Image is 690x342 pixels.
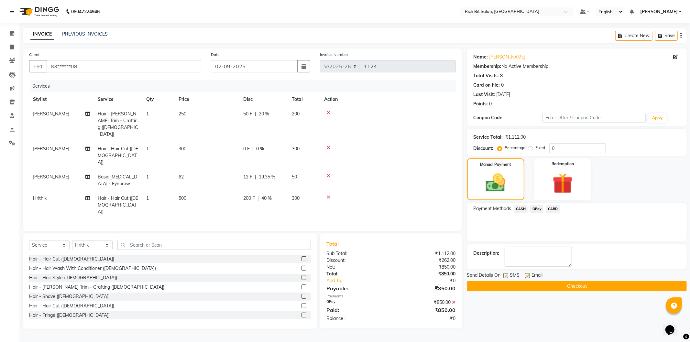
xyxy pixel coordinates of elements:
th: Action [320,92,456,107]
span: 200 [292,111,300,117]
span: 200 F [243,195,255,202]
div: No Active Membership [474,63,680,70]
span: 300 [292,195,300,201]
span: | [257,195,259,202]
span: Hair - [PERSON_NAME] Trim - Crafting ([DEMOGRAPHIC_DATA]) [98,111,138,137]
span: 50 [292,174,297,180]
div: Hair - Shave ([DEMOGRAPHIC_DATA]) [29,293,110,300]
div: Hair - Hair Cut ([DEMOGRAPHIC_DATA]) [29,256,114,262]
div: Payments [326,294,456,299]
input: Enter Offer / Coupon Code [542,113,646,123]
div: Membership: [474,63,502,70]
div: ₹1,112.00 [391,250,461,257]
span: Hair - Hair Cut ([DEMOGRAPHIC_DATA]) [98,195,138,215]
div: Card on file: [474,82,500,89]
span: [PERSON_NAME] [640,8,678,15]
label: Manual Payment [480,162,511,167]
span: Basic [MEDICAL_DATA] - Eyebrow [98,174,137,187]
a: PREVIOUS INVOICES [62,31,108,37]
span: 0 F [243,145,250,152]
a: Add Tip [322,277,403,284]
label: Date [211,52,220,58]
button: +91 [29,60,47,72]
img: _cash.svg [479,171,512,194]
th: Qty [142,92,175,107]
div: ₹850.00 [391,284,461,292]
span: Hair - Hair Cut ([DEMOGRAPHIC_DATA]) [98,146,138,165]
div: Paid: [322,306,391,314]
div: ₹0 [391,315,461,322]
span: [PERSON_NAME] [33,111,69,117]
span: 50 F [243,111,252,117]
span: 40 % [261,195,272,202]
span: 0 % [256,145,264,152]
span: | [255,174,256,180]
th: Stylist [29,92,94,107]
span: 12 F [243,174,252,180]
iframe: chat widget [663,316,684,336]
a: [PERSON_NAME] [489,54,526,60]
div: ₹850.00 [391,306,461,314]
span: | [255,111,256,117]
button: Apply [648,113,667,123]
div: Net: [322,264,391,271]
div: Discount: [322,257,391,264]
span: Email [532,272,543,280]
div: Payable: [322,284,391,292]
span: Send Details On [467,272,501,280]
span: 20 % [259,111,269,117]
button: Checkout [467,281,687,291]
span: CARD [546,205,560,213]
div: Coupon Code [474,114,542,121]
div: Total Visits: [474,72,499,79]
div: Sub Total: [322,250,391,257]
div: [DATE] [497,91,510,98]
div: Services [30,80,461,92]
div: Total: [322,271,391,277]
span: 1 [146,111,149,117]
span: [PERSON_NAME] [33,174,69,180]
label: Percentage [505,145,526,151]
div: 0 [501,82,504,89]
div: Hair - Hair Style ([DEMOGRAPHIC_DATA]) [29,274,117,281]
span: 1 [146,146,149,152]
a: INVOICE [30,28,54,40]
th: Total [288,92,320,107]
div: Points: [474,101,488,107]
th: Service [94,92,142,107]
span: SMS [510,272,520,280]
div: Last Visit: [474,91,495,98]
div: Balance : [322,315,391,322]
div: 0 [489,101,492,107]
th: Price [175,92,239,107]
input: Search by Name/Mobile/Email/Code [47,60,201,72]
span: Total [326,240,341,247]
b: 08047224946 [71,3,100,21]
span: Hrithik [33,195,47,201]
span: | [252,145,254,152]
div: ₹850.00 [391,299,461,306]
button: Create New [615,31,652,41]
span: 300 [179,146,186,152]
div: ₹1,112.00 [506,134,526,141]
span: 250 [179,111,186,117]
label: Fixed [536,145,545,151]
div: GPay [322,299,391,306]
span: Payment Methods [474,205,511,212]
input: Search or Scan [117,240,311,250]
div: ₹850.00 [391,264,461,271]
div: ₹262.00 [391,257,461,264]
div: ₹850.00 [391,271,461,277]
div: Hair - Hair Cut ([DEMOGRAPHIC_DATA]) [29,303,114,309]
span: GPay [530,205,543,213]
label: Client [29,52,39,58]
div: Hair - Hair Wash With Conditioner ([DEMOGRAPHIC_DATA]) [29,265,156,272]
div: Description: [474,250,499,257]
span: 1 [146,195,149,201]
div: Hair - Fringe ([DEMOGRAPHIC_DATA]) [29,312,110,319]
span: [PERSON_NAME] [33,146,69,152]
span: 62 [179,174,184,180]
span: CASH [514,205,528,213]
img: logo [16,3,61,21]
label: Invoice Number [320,52,348,58]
